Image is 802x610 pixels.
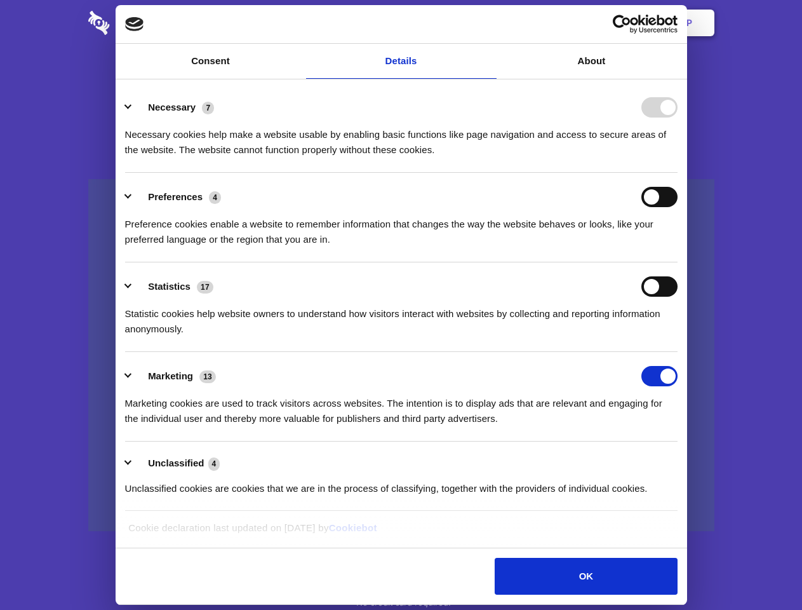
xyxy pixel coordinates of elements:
a: Login [576,3,631,43]
button: Unclassified (4) [125,456,228,471]
button: OK [495,558,677,595]
label: Statistics [148,281,190,292]
a: About [497,44,687,79]
img: logo-wordmark-white-trans-d4663122ce5f474addd5e946df7df03e33cb6a1c49d2221995e7729f52c070b2.svg [88,11,197,35]
div: Statistic cookies help website owners to understand how visitors interact with websites by collec... [125,297,678,337]
a: Details [306,44,497,79]
a: Consent [116,44,306,79]
h1: Eliminate Slack Data Loss. [88,57,714,103]
div: Marketing cookies are used to track visitors across websites. The intention is to display ads tha... [125,386,678,426]
img: logo [125,17,144,31]
div: Cookie declaration last updated on [DATE] by [119,520,683,545]
div: Necessary cookies help make a website usable by enabling basic functions like page navigation and... [125,118,678,158]
span: 4 [209,191,221,204]
label: Necessary [148,102,196,112]
label: Marketing [148,370,193,381]
button: Necessary (7) [125,97,222,118]
span: 7 [202,102,214,114]
iframe: Drift Widget Chat Controller [739,546,787,595]
span: 17 [197,281,213,294]
label: Preferences [148,191,203,202]
button: Statistics (17) [125,276,222,297]
a: Usercentrics Cookiebot - opens in a new window [566,15,678,34]
div: Preference cookies enable a website to remember information that changes the way the website beha... [125,207,678,247]
span: 4 [208,457,220,470]
button: Marketing (13) [125,366,224,386]
button: Preferences (4) [125,187,229,207]
a: Contact [515,3,573,43]
span: 13 [199,370,216,383]
a: Wistia video thumbnail [88,179,714,532]
a: Pricing [373,3,428,43]
h4: Auto-redaction of sensitive data, encrypted data sharing and self-destructing private chats. Shar... [88,116,714,158]
a: Cookiebot [329,522,377,533]
div: Unclassified cookies are cookies that we are in the process of classifying, together with the pro... [125,471,678,496]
